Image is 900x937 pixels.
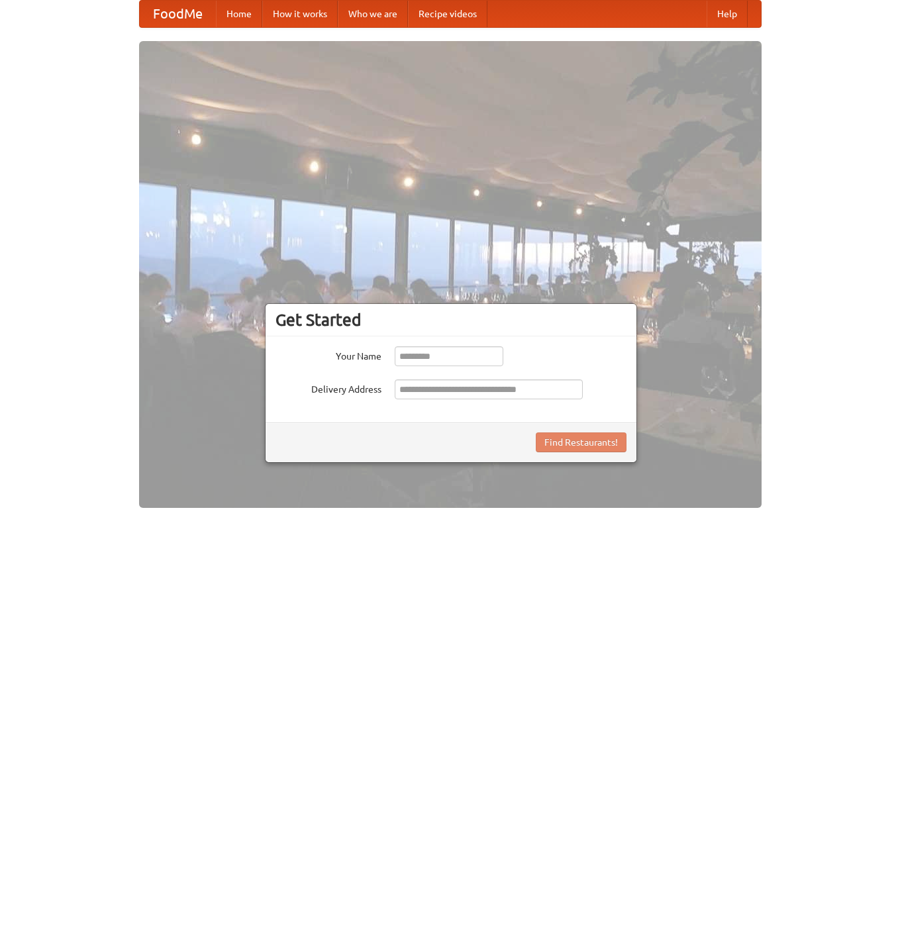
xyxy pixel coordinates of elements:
[140,1,216,27] a: FoodMe
[275,379,381,396] label: Delivery Address
[275,346,381,363] label: Your Name
[216,1,262,27] a: Home
[275,310,626,330] h3: Get Started
[707,1,748,27] a: Help
[408,1,487,27] a: Recipe videos
[536,432,626,452] button: Find Restaurants!
[262,1,338,27] a: How it works
[338,1,408,27] a: Who we are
